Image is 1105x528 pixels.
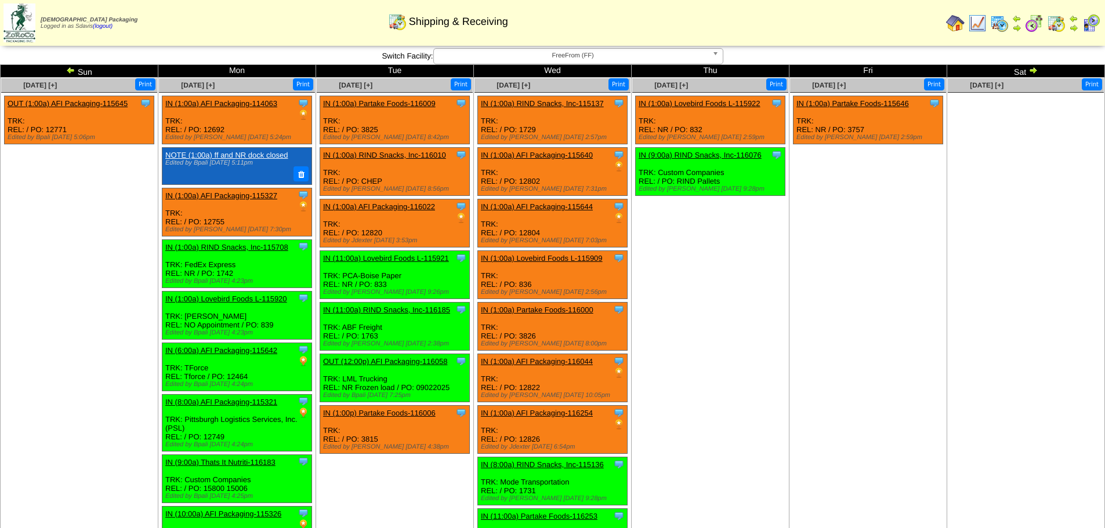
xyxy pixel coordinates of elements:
div: TRK: REL: / PO: 12755 [162,188,312,236]
div: Edited by Bpali [DATE] 7:25pm [323,392,469,399]
img: Tooltip [455,201,467,212]
div: TRK: [PERSON_NAME] REL: NO Appointment / PO: 839 [162,291,312,339]
img: Tooltip [455,407,467,418]
div: Edited by [PERSON_NAME] [DATE] 2:57pm [481,134,627,141]
span: [DEMOGRAPHIC_DATA] Packaging [41,17,137,23]
a: IN (1:00a) AFI Packaging-115644 [481,202,593,211]
a: IN (10:00a) AFI Packaging-115326 [165,509,281,518]
img: calendarinout.gif [1047,14,1066,32]
div: TRK: Mode Transportation REL: / PO: 1731 [478,457,628,505]
div: TRK: PCA-Boise Paper REL: NR / PO: 833 [320,251,470,299]
div: TRK: REL: / PO: 12804 [478,199,628,247]
img: arrowright.gif [1012,23,1021,32]
a: [DATE] [+] [970,81,1003,89]
a: IN (1:00a) Partake Foods-115646 [796,99,909,108]
div: Edited by [PERSON_NAME] [DATE] 8:56pm [323,185,469,192]
div: Edited by Bpali [DATE] 5:06pm [8,134,154,141]
img: Tooltip [298,344,309,355]
img: line_graph.gif [968,14,987,32]
img: PO [455,212,467,224]
a: IN (1:00a) AFI Packaging-114063 [165,99,277,108]
button: Print [135,78,155,90]
img: PO [298,355,309,367]
td: Thu [632,65,789,78]
div: TRK: REL: / PO: 12802 [478,148,628,196]
a: IN (1:00a) AFI Packaging-116022 [323,202,435,211]
a: IN (1:00a) Partake Foods-116000 [481,305,593,314]
a: OUT (12:00p) AFI Packaging-116058 [323,357,447,366]
img: PO [613,161,625,172]
img: PO [613,212,625,224]
a: IN (1:00a) AFI Packaging-115327 [165,191,277,200]
img: arrowleft.gif [1012,14,1021,23]
span: FreeFrom (FF) [439,49,708,63]
div: Edited by [PERSON_NAME] [DATE] 9:26pm [323,289,469,296]
div: Edited by [PERSON_NAME] [DATE] 7:30pm [165,226,311,233]
img: Tooltip [298,507,309,519]
a: IN (8:00a) AFI Packaging-115321 [165,398,277,406]
a: [DATE] [+] [812,81,846,89]
a: IN (11:00a) Partake Foods-116253 [481,512,597,520]
img: Tooltip [771,97,782,109]
td: Sat [947,65,1105,78]
td: Sun [1,65,158,78]
button: Print [451,78,471,90]
img: PO [298,201,309,212]
a: NOTE (1:00a) ff and NR dock closed [165,151,288,159]
div: TRK: REL: / PO: 12822 [478,354,628,402]
div: TRK: REL: / PO: 12826 [478,406,628,454]
button: Print [293,78,313,90]
div: Edited by Bpali [DATE] 5:11pm [165,159,306,166]
img: PO [298,407,309,418]
img: Tooltip [613,407,625,418]
a: IN (8:00a) RIND Snacks, Inc-115136 [481,460,604,469]
a: IN (1:00a) RIND Snacks, Inc-115708 [165,243,288,252]
img: Tooltip [298,241,309,252]
div: Edited by [PERSON_NAME] [DATE] 2:38pm [323,340,469,347]
div: Edited by Bpali [DATE] 4:24pm [165,441,311,448]
img: Tooltip [298,97,309,109]
a: IN (9:00a) RIND Snacks, Inc-116076 [639,151,762,159]
div: TRK: ABF Freight REL: / PO: 1763 [320,303,470,351]
img: Tooltip [298,189,309,201]
a: (logout) [93,23,113,30]
div: TRK: REL: NR / PO: 3757 [794,96,943,144]
div: TRK: REL: / PO: 836 [478,251,628,299]
td: Fri [789,65,947,78]
td: Tue [316,65,474,78]
img: Tooltip [613,149,625,161]
div: Edited by [PERSON_NAME] [DATE] 7:31pm [481,185,627,192]
button: Print [608,78,629,90]
div: Edited by [PERSON_NAME] [DATE] 9:28pm [481,495,627,502]
img: PO [298,109,309,121]
div: Edited by [PERSON_NAME] [DATE] 2:59pm [796,134,943,141]
a: OUT (1:00a) AFI Packaging-115645 [8,99,128,108]
a: IN (1:00a) Lovebird Foods L-115920 [165,294,287,303]
img: arrowright.gif [1028,65,1038,75]
a: [DATE] [+] [23,81,57,89]
span: Shipping & Receiving [409,16,508,28]
div: TRK: Custom Companies REL: / PO: RIND Pallets [636,148,785,196]
div: TRK: REL: / PO: 3826 [478,303,628,351]
div: TRK: REL: NR / PO: 832 [636,96,785,144]
img: Tooltip [613,201,625,212]
a: IN (1:00a) Lovebird Foods L-115909 [481,254,603,263]
img: Tooltip [455,97,467,109]
img: calendarinout.gif [388,12,407,31]
td: Wed [474,65,632,78]
div: TRK: REL: / PO: 1729 [478,96,628,144]
img: arrowleft.gif [66,65,75,75]
a: [DATE] [+] [181,81,215,89]
img: Tooltip [455,149,467,161]
div: TRK: REL: / PO: 3825 [320,96,470,144]
img: Tooltip [613,252,625,264]
span: [DATE] [+] [497,81,530,89]
img: Tooltip [455,304,467,315]
img: zoroco-logo-small.webp [3,3,35,42]
div: Edited by Bpali [DATE] 4:24pm [165,381,311,388]
div: Edited by [PERSON_NAME] [DATE] 2:59pm [639,134,785,141]
img: Tooltip [771,149,782,161]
